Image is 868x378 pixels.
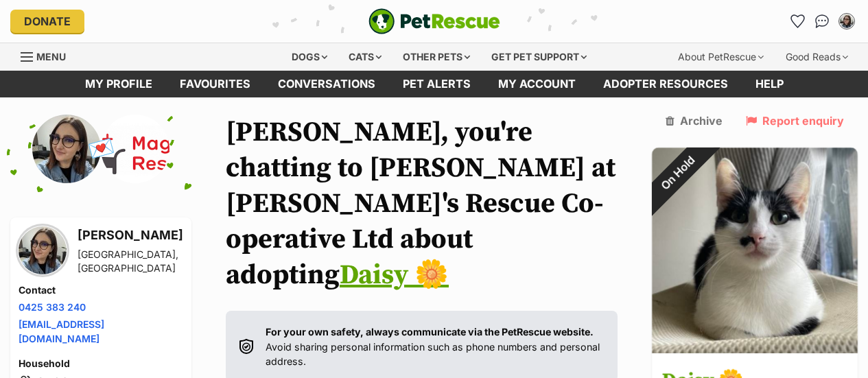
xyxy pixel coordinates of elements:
[32,115,101,183] img: Erica Patton profile pic
[21,43,75,68] a: Menu
[226,115,618,293] h1: [PERSON_NAME], you're chatting to [PERSON_NAME] at [PERSON_NAME]'s Rescue Co-operative Ltd about ...
[811,10,833,32] a: Conversations
[282,43,337,71] div: Dogs
[19,226,67,274] img: Erica Patton profile pic
[840,14,854,28] img: Erica Patton profile pic
[264,71,389,97] a: conversations
[101,115,169,183] img: Maggie's Rescue Co-operative Ltd profile pic
[389,71,484,97] a: Pet alerts
[652,147,858,353] img: Daisy 🌼
[78,248,183,275] div: [GEOGRAPHIC_DATA], [GEOGRAPHIC_DATA]
[86,134,117,163] span: 💌
[666,115,723,127] a: Archive
[340,258,449,292] a: Daisy 🌼
[776,43,858,71] div: Good Reads
[633,128,722,217] div: On Hold
[368,8,500,34] a: PetRescue
[339,43,391,71] div: Cats
[266,326,594,338] strong: For your own safety, always communicate via the PetRescue website.
[815,14,830,28] img: chat-41dd97257d64d25036548639549fe6c8038ab92f7586957e7f3b1b290dea8141.svg
[786,10,808,32] a: Favourites
[742,71,797,97] a: Help
[19,283,183,297] h4: Contact
[482,43,596,71] div: Get pet support
[36,51,66,62] span: Menu
[746,115,844,127] a: Report enquiry
[19,318,104,344] a: [EMAIL_ADDRESS][DOMAIN_NAME]
[836,10,858,32] button: My account
[393,43,480,71] div: Other pets
[368,8,500,34] img: logo-e224e6f780fb5917bec1dbf3a21bbac754714ae5b6737aabdf751b685950b380.svg
[668,43,773,71] div: About PetRescue
[589,71,742,97] a: Adopter resources
[652,342,858,356] a: On Hold
[71,71,166,97] a: My profile
[19,357,183,370] h4: Household
[78,226,183,245] h3: [PERSON_NAME]
[19,301,86,313] a: 0425 383 240
[10,10,84,33] a: Donate
[786,10,858,32] ul: Account quick links
[166,71,264,97] a: Favourites
[484,71,589,97] a: My account
[266,324,604,368] p: Avoid sharing personal information such as phone numbers and personal address.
